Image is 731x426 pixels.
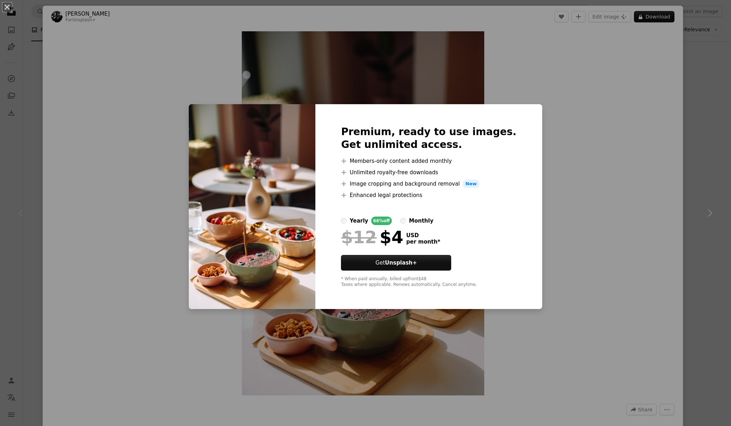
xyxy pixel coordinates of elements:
img: premium_photo-1667824358139-63223728ebb8 [189,104,315,309]
li: Image cropping and background removal [341,180,516,188]
span: USD [406,232,440,239]
div: 66% off [371,217,392,225]
h2: Premium, ready to use images. Get unlimited access. [341,126,516,151]
div: * When paid annually, billed upfront $48 Taxes where applicable. Renews automatically. Cancel any... [341,276,516,288]
div: $4 [341,228,403,246]
li: Enhanced legal protections [341,191,516,199]
input: monthly [400,218,406,224]
span: New [463,180,480,188]
button: GetUnsplash+ [341,255,451,271]
li: Members-only content added monthly [341,157,516,165]
div: yearly [350,217,368,225]
div: monthly [409,217,433,225]
span: per month * [406,239,440,245]
strong: Unsplash+ [385,260,417,266]
span: $12 [341,228,377,246]
li: Unlimited royalty-free downloads [341,168,516,177]
input: yearly66%off [341,218,347,224]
